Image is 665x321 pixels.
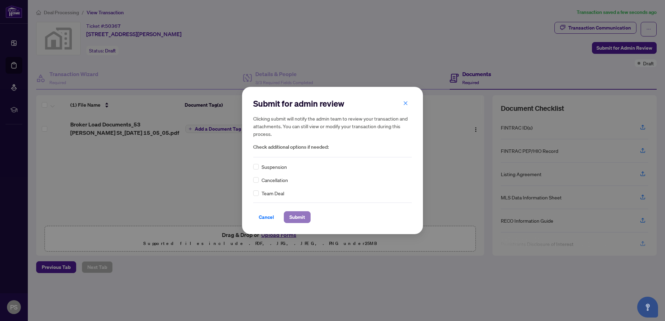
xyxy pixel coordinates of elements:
span: Cancel [259,212,274,223]
span: Team Deal [262,189,284,197]
h2: Submit for admin review [253,98,412,109]
h5: Clicking submit will notify the admin team to review your transaction and attachments. You can st... [253,115,412,138]
button: Open asap [637,297,658,318]
button: Submit [284,211,311,223]
span: Cancellation [262,176,288,184]
span: Suspension [262,163,287,171]
span: close [403,101,408,106]
span: Submit [289,212,305,223]
span: Check additional options if needed: [253,143,412,151]
button: Cancel [253,211,280,223]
